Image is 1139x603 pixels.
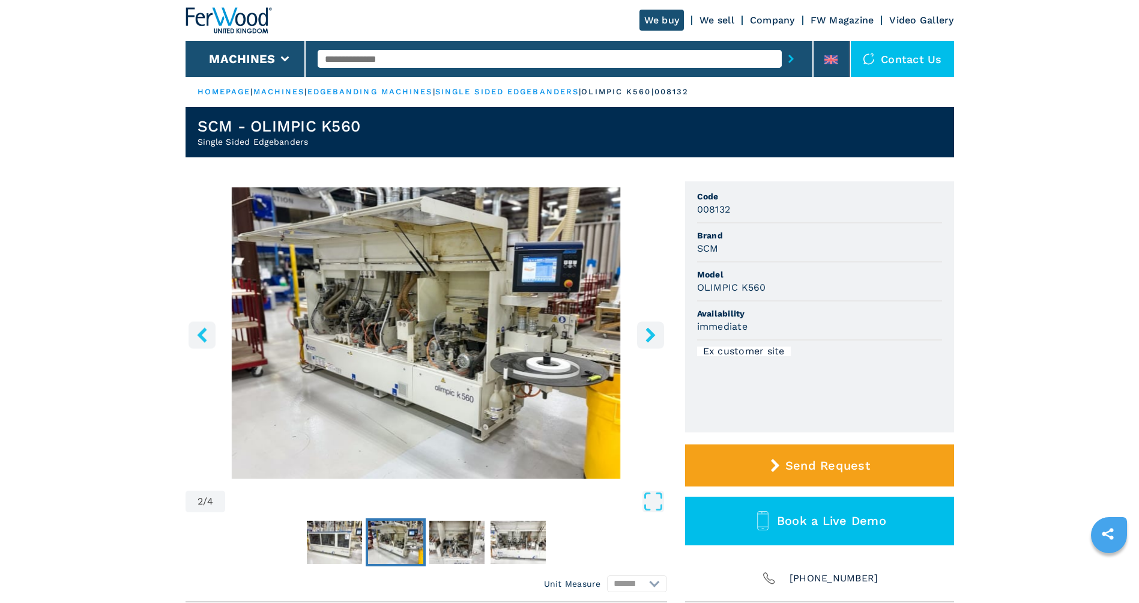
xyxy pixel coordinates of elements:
[699,14,734,26] a: We sell
[429,521,485,564] img: 6c94676ba4c1b188a1fc108e1d7bc5c8
[368,521,423,564] img: 65a036739d5d62f44c561c6e25e56306
[750,14,795,26] a: Company
[186,518,667,566] nav: Thumbnail Navigation
[207,497,213,506] span: 4
[697,320,748,333] h3: immediate
[697,268,942,280] span: Model
[1088,549,1130,594] iframe: Chat
[697,347,791,356] div: Ex customer site
[307,521,362,564] img: 80f2523d7528f1320bb0e08f8f692042
[433,87,435,96] span: |
[189,321,216,348] button: left-button
[198,87,251,96] a: HOMEPAGE
[685,444,954,486] button: Send Request
[203,497,207,506] span: /
[761,570,778,587] img: Phone
[186,7,272,34] img: Ferwood
[488,518,548,566] button: Go to Slide 4
[307,87,433,96] a: edgebanding machines
[198,117,361,136] h1: SCM - OLIMPIC K560
[639,10,684,31] a: We buy
[697,229,942,241] span: Brand
[1093,519,1123,549] a: sharethis
[228,491,663,512] button: Open Fullscreen
[579,87,581,96] span: |
[697,308,942,320] span: Availability
[685,497,954,545] button: Book a Live Demo
[250,87,253,96] span: |
[697,190,942,202] span: Code
[785,458,870,473] span: Send Request
[304,518,364,566] button: Go to Slide 1
[697,241,719,255] h3: SCM
[186,187,667,479] img: Single Sided Edgebanders SCM OLIMPIC K560
[253,87,305,96] a: machines
[435,87,579,96] a: single sided edgebanders
[304,87,307,96] span: |
[544,578,601,590] em: Unit Measure
[697,202,731,216] h3: 008132
[851,41,954,77] div: Contact us
[654,86,689,97] p: 008132
[366,518,426,566] button: Go to Slide 2
[427,518,487,566] button: Go to Slide 3
[491,521,546,564] img: be0bdb422b05d7d766eb567b353e40bc
[198,497,203,506] span: 2
[581,86,654,97] p: olimpic k560 |
[198,136,361,148] h2: Single Sided Edgebanders
[811,14,874,26] a: FW Magazine
[637,321,664,348] button: right-button
[790,570,878,587] span: [PHONE_NUMBER]
[889,14,953,26] a: Video Gallery
[777,514,886,528] span: Book a Live Demo
[697,280,766,294] h3: OLIMPIC K560
[863,53,875,65] img: Contact us
[782,45,800,73] button: submit-button
[186,187,667,479] div: Go to Slide 2
[209,52,275,66] button: Machines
